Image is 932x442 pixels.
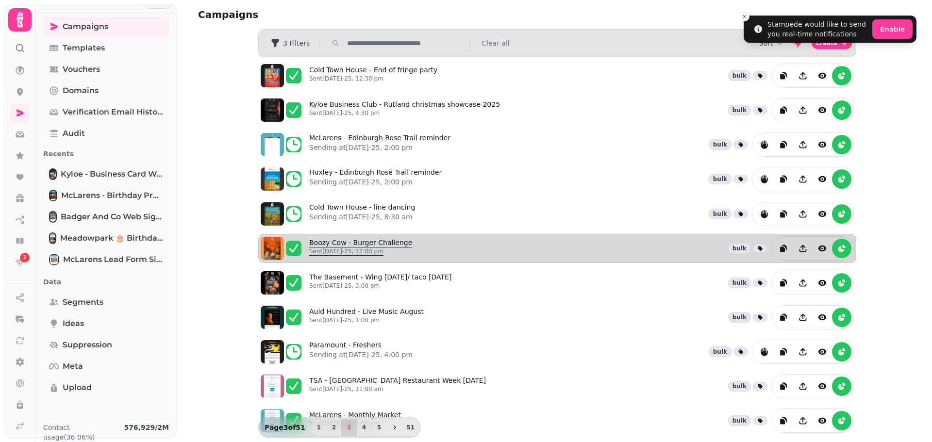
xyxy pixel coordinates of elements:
[309,376,486,397] a: TSA - [GEOGRAPHIC_DATA] Restaurant Week [DATE]Sent[DATE]-25, 11:00 am
[60,232,163,244] span: Meadowpark 🎂 Birthday Campaign Automation
[386,419,403,436] button: next
[774,377,793,396] button: duplicate
[754,169,774,189] button: reports
[728,278,751,288] div: bulk
[403,419,418,436] button: 51
[43,250,169,269] a: McLarens Lead Form Sign UpMcLarens Lead Form Sign Up
[371,419,387,436] button: 5
[309,202,415,226] a: Cold Town House - line dancingSending at[DATE]-25, 8:30 am
[50,191,56,200] img: McLarens - Birthday Promotion [clone]
[815,40,837,46] span: Create
[728,70,751,81] div: bulk
[261,202,284,226] img: aHR0cHM6Ly9zdGFtcGVkZS1zZXJ2aWNlLXByb2QtdGVtcGxhdGUtcHJldmlld3MuczMuZXUtd2VzdC0xLmFtYXpvbmF3cy5jb...
[728,105,751,115] div: bulk
[813,135,832,154] button: view
[309,109,500,117] p: Sent [DATE]-25, 4:30 pm
[813,169,832,189] button: view
[309,340,413,363] a: Paramount - FreshersSending at[DATE]-25, 4:00 pm
[793,273,813,293] button: Share campaign preview
[309,272,451,294] a: The Basement - Wing [DATE]/ taco [DATE]Sent[DATE]-25, 3:00 pm
[407,425,415,430] span: 51
[774,308,793,327] button: duplicate
[345,425,353,430] span: 3
[709,139,732,150] div: bulk
[261,409,284,432] img: aHR0cHM6Ly9zdGFtcGVkZS1zZXJ2aWNlLXByb2QtdGVtcGxhdGUtcHJldmlld3MuczMuZXUtd2VzdC0xLmFtYXpvbmF3cy5jb...
[309,238,412,259] a: Boozy Cow - Burger ChallengeSent[DATE]-25, 12:00 pm
[813,100,832,120] button: view
[43,38,169,58] a: Templates
[309,143,450,152] p: Sending at [DATE]-25, 2:00 pm
[813,239,832,258] button: view
[330,425,338,430] span: 2
[63,85,99,97] span: Domains
[63,382,92,393] span: Upload
[309,75,437,82] p: Sent [DATE]-25, 12:30 pm
[356,419,372,436] button: 4
[341,419,357,436] button: 3
[709,174,732,184] div: bulk
[360,425,368,430] span: 4
[198,8,384,21] h2: Campaigns
[793,411,813,430] button: Share campaign preview
[309,282,451,290] p: Sent [DATE]-25, 3:00 pm
[43,145,169,163] p: Recents
[709,346,732,357] div: bulk
[43,186,169,205] a: McLarens - Birthday Promotion [clone]McLarens - Birthday Promotion [clone]
[43,102,169,122] a: Verification email history
[63,254,163,265] span: McLarens Lead Form Sign Up
[793,135,813,154] button: Share campaign preview
[43,378,169,397] a: Upload
[50,169,56,179] img: Kyloe - Business Card Welcome Automation
[315,425,323,430] span: 1
[63,128,85,139] span: Audit
[813,308,832,327] button: view
[832,342,851,361] button: reports
[43,124,169,143] a: Audit
[63,360,83,372] span: Meta
[309,212,415,222] p: Sending at [DATE]-25, 8:30 am
[63,21,108,33] span: Campaigns
[813,342,832,361] button: view
[793,239,813,258] button: Share campaign preview
[309,65,437,86] a: Cold Town House - End of fringe partySent[DATE]-25, 12:30 pm
[43,17,169,36] a: Campaigns
[261,98,284,122] img: aHR0cHM6Ly9zdGFtcGVkZS1zZXJ2aWNlLXByb2QtdGVtcGxhdGUtcHJldmlld3MuczMuZXUtd2VzdC0xLmFtYXpvbmF3cy5jb...
[728,243,751,254] div: bulk
[375,425,383,430] span: 5
[774,204,793,224] button: duplicate
[832,377,851,396] button: reports
[767,19,868,39] div: Stampede would like to send you real-time notifications
[261,271,284,295] img: aHR0cHM6Ly9zdGFtcGVkZS1zZXJ2aWNlLXByb2QtdGVtcGxhdGUtcHJldmlld3MuczMuZXUtd2VzdC0xLmFtYXpvbmF3cy5jb...
[793,204,813,224] button: Share campaign preview
[832,135,851,154] button: reports
[261,167,284,191] img: aHR0cHM6Ly9zdGFtcGVkZS1zZXJ2aWNlLXByb2QtdGVtcGxhdGUtcHJldmlld3MuczMuZXUtd2VzdC0xLmFtYXpvbmF3cy5jb...
[43,273,169,291] p: Data
[774,239,793,258] button: duplicate
[43,423,120,442] p: Contact usage (36.06%)
[309,247,412,255] p: Sent [DATE]-25, 12:00 pm
[793,66,813,85] button: Share campaign preview
[793,100,813,120] button: Share campaign preview
[309,133,450,156] a: McLarens - Edinburgh Rose Trail reminderSending at[DATE]-25, 2:00 pm
[774,100,793,120] button: duplicate
[309,167,442,191] a: Huxley - Edinburgh Rosé Trail reminderSending at[DATE]-25, 2:00 pm
[63,318,84,329] span: Ideas
[832,239,851,258] button: reports
[793,308,813,327] button: Share campaign preview
[813,411,832,430] button: view
[774,66,793,85] button: duplicate
[63,64,100,75] span: Vouchers
[326,419,342,436] button: 2
[832,411,851,430] button: reports
[43,335,169,355] a: Suppression
[728,415,751,426] div: bulk
[43,60,169,79] a: Vouchers
[261,423,309,432] p: Page 3 of 51
[61,211,163,223] span: Badger and Co Web Sign Up Automation
[261,64,284,87] img: aHR0cHM6Ly9zdGFtcGVkZS1zZXJ2aWNlLXByb2QtdGVtcGxhdGUtcHJldmlld3MuczMuZXUtd2VzdC0xLmFtYXpvbmF3cy5jb...
[309,307,424,328] a: Auld Hundred - Live Music AugustSent[DATE]-25, 1:00 pm
[832,100,851,120] button: reports
[50,255,58,264] img: McLarens Lead Form Sign Up
[754,204,774,224] button: reports
[793,169,813,189] button: Share campaign preview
